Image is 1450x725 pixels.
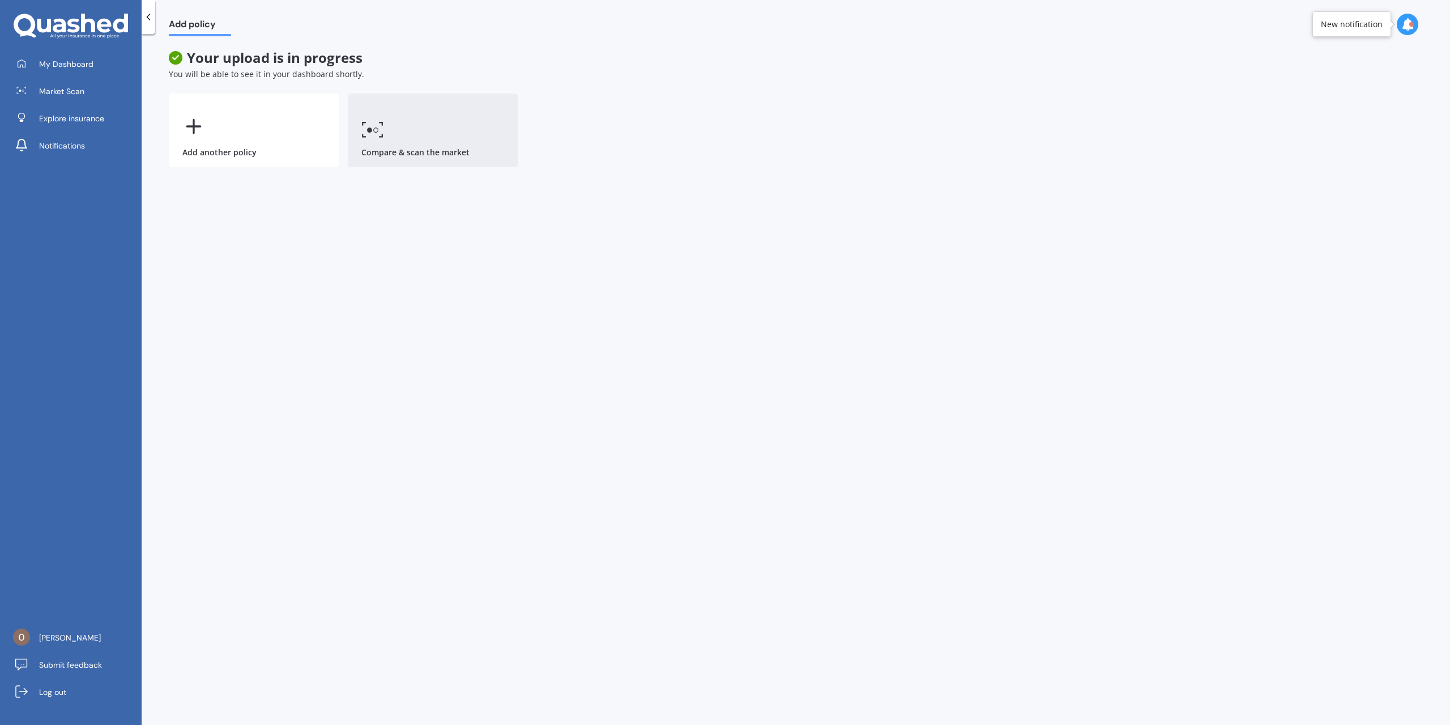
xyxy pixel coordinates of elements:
div: Add another policy [169,94,339,167]
span: Add policy [169,19,231,34]
a: Compare & scan the market [348,94,518,167]
a: Submit feedback [8,654,142,676]
span: Submit feedback [39,659,102,671]
a: [PERSON_NAME] [8,626,142,649]
a: Log out [8,681,142,703]
a: My Dashboard [8,53,142,75]
span: Your upload is in progress [169,50,792,66]
span: [PERSON_NAME] [39,632,101,643]
div: New notification [1321,19,1383,30]
a: Market Scan [8,80,142,103]
a: Explore insurance [8,107,142,130]
span: My Dashboard [39,58,93,70]
span: You will be able to see it in your dashboard shortly. [169,69,364,79]
span: Explore insurance [39,113,104,124]
span: Log out [39,686,66,698]
a: Notifications [8,134,142,157]
span: Market Scan [39,86,84,97]
img: ACg8ocLX-f--qdhUIp2Umf6_HA9qUeLWFDRAr_C2ST254qgQaYE2AQ=s96-c [13,629,30,646]
span: Notifications [39,140,85,151]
